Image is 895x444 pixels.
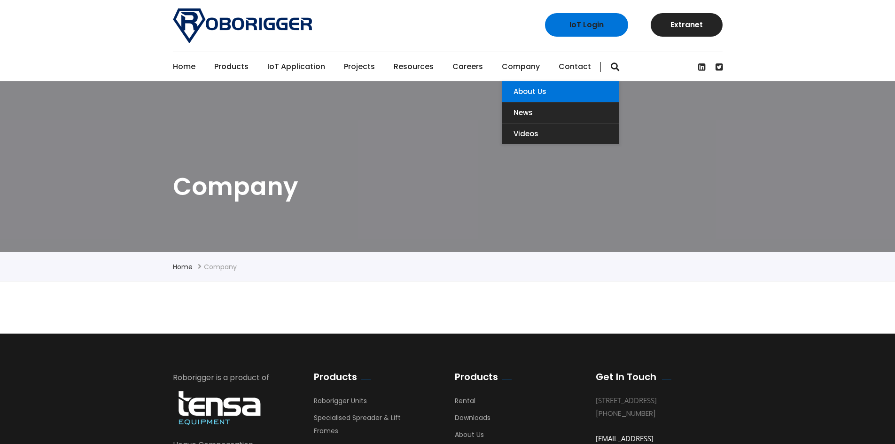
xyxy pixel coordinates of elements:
[545,13,628,37] a: IoT Login
[502,81,619,102] a: About Us
[204,261,237,273] li: Company
[502,102,619,123] a: News
[173,171,723,203] h1: Company
[344,52,375,81] a: Projects
[314,396,367,410] a: Roborigger Units
[173,52,195,81] a: Home
[214,52,249,81] a: Products
[455,396,475,410] a: Rental
[452,52,483,81] a: Careers
[455,430,484,444] a: About Us
[173,8,312,43] img: Roborigger
[267,52,325,81] a: IoT Application
[173,262,193,272] a: Home
[502,52,540,81] a: Company
[596,371,656,382] h2: Get In Touch
[314,371,357,382] h2: Products
[651,13,723,37] a: Extranet
[314,413,401,440] a: Specialised Spreader & Lift Frames
[455,413,490,427] a: Downloads
[559,52,591,81] a: Contact
[455,371,498,382] h2: Products
[596,407,708,420] div: [PHONE_NUMBER]
[394,52,434,81] a: Resources
[502,124,619,144] a: Videos
[596,394,708,407] div: [STREET_ADDRESS]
